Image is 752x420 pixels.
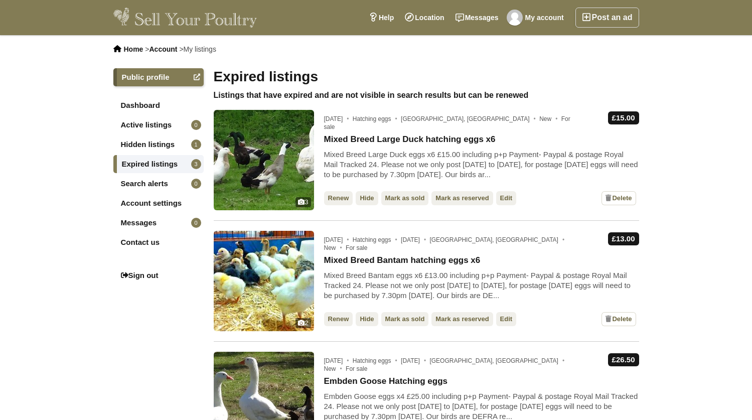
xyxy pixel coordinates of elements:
[324,150,639,180] div: Mixed Breed Large Duck eggs x6 £15.00 including p+p Payment- Paypal & postage Royal Mail Tracked ...
[608,353,639,366] div: £26.50
[214,231,314,331] a: 2
[496,312,517,326] a: Edit
[214,110,314,210] img: Mixed Breed Large Duck hatching eggs x6
[113,116,204,134] a: Active listings0
[145,45,177,53] li: >
[113,194,204,212] a: Account settings
[431,312,493,326] a: Mark as reserved
[113,135,204,154] a: Hidden listings1
[324,115,351,122] span: [DATE]
[381,191,429,205] a: Mark as sold
[356,312,378,326] a: Hide
[429,236,566,243] span: [GEOGRAPHIC_DATA], [GEOGRAPHIC_DATA]
[113,214,204,232] a: Messages0
[179,45,216,53] li: >
[431,191,493,205] a: Mark as reserved
[124,45,143,53] a: Home
[496,191,517,205] a: Edit
[324,244,344,251] span: New
[324,255,481,265] a: Mixed Breed Bantam hatching eggs x6
[401,236,428,243] span: [DATE]
[356,191,378,205] a: Hide
[539,115,559,122] span: New
[214,110,314,210] a: 3
[113,96,204,114] a: Dashboard
[608,232,639,245] div: £13.00
[608,111,639,124] div: £15.00
[214,68,639,85] h1: Expired listings
[113,266,204,285] a: Sign out
[429,357,566,364] span: [GEOGRAPHIC_DATA], [GEOGRAPHIC_DATA]
[324,270,639,301] div: Mixed Breed Bantam eggs x6 £13.00 including p+p Payment- Paypal & postage Royal Mail Tracked 24. ...
[399,8,449,28] a: Location
[324,236,351,243] span: [DATE]
[191,139,201,150] span: 1
[324,115,570,130] span: For sale
[113,175,204,193] a: Search alerts0
[353,236,399,243] span: Hatching eggs
[113,155,204,173] a: Expired listings3
[191,159,201,169] span: 3
[324,365,344,372] span: New
[450,8,504,28] a: Messages
[575,8,639,28] a: Post an ad
[346,244,367,251] span: For sale
[295,318,311,328] div: 2
[507,10,523,26] img: Original-Hatching*eggs*uk
[324,376,448,386] a: Embden Goose Hatching eggs
[214,231,314,331] img: Mixed Breed Bantam hatching eggs x6
[113,68,204,86] a: Public profile
[191,120,201,130] span: 0
[191,179,201,189] span: 0
[324,312,353,326] a: Renew
[381,312,429,326] a: Mark as sold
[504,8,569,28] a: My account
[363,8,399,28] a: Help
[353,115,399,122] span: Hatching eggs
[113,8,257,28] img: Sell Your Poultry
[184,45,216,53] span: My listings
[401,115,538,122] span: [GEOGRAPHIC_DATA], [GEOGRAPHIC_DATA]
[324,134,496,145] a: Mixed Breed Large Duck hatching eggs x6
[214,90,639,100] h2: Listings that have expired and are not visible in search results but can be renewed
[601,312,636,326] a: Delete
[401,357,428,364] span: [DATE]
[324,191,353,205] a: Renew
[113,233,204,251] a: Contact us
[601,191,636,205] a: Delete
[346,365,367,372] span: For sale
[353,357,399,364] span: Hatching eggs
[295,197,311,207] div: 3
[149,45,177,53] a: Account
[191,218,201,228] span: 0
[324,357,351,364] span: [DATE]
